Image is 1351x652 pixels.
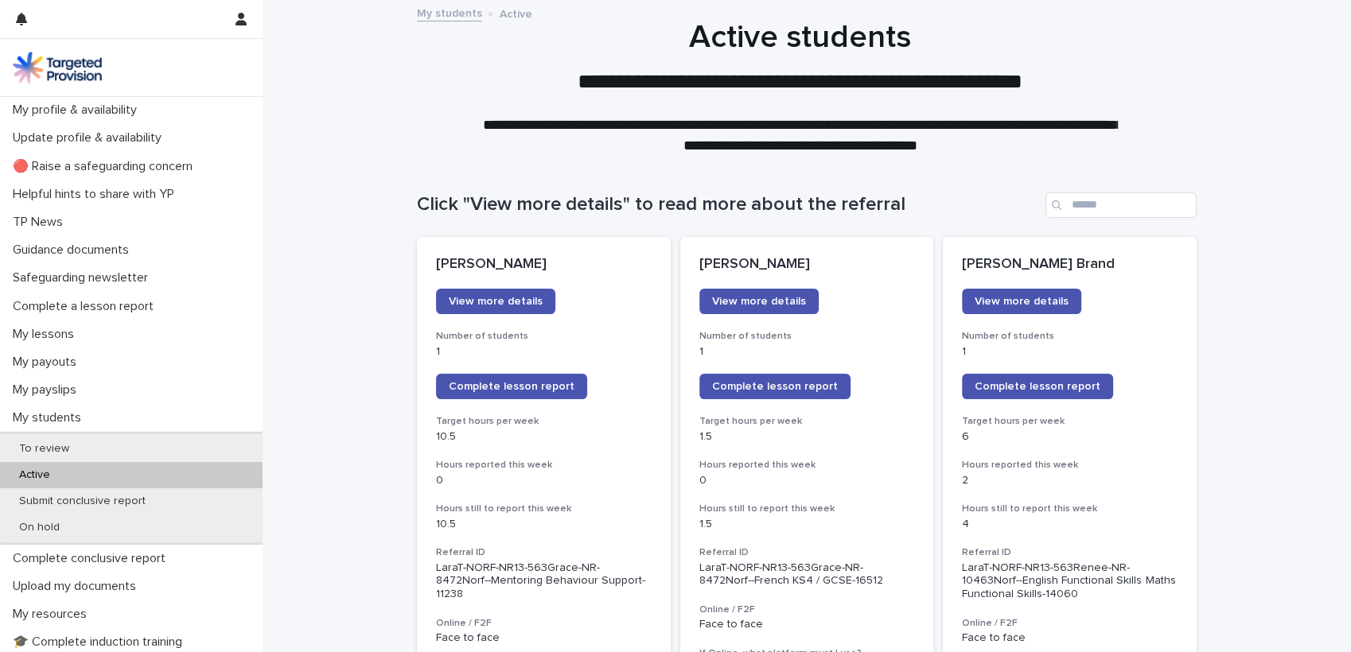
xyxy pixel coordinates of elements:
p: My resources [6,607,99,622]
p: My lessons [6,327,87,342]
h3: Target hours per week [962,415,1178,428]
h3: Number of students [436,330,652,343]
p: LaraT-NORF-NR13-563Grace-NR-8472Norf--French KS4 / GCSE-16512 [699,561,915,588]
p: 0 [699,474,915,487]
h3: Target hours per week [699,415,915,428]
h3: Hours still to report this week [699,503,915,515]
p: Face to face [699,618,915,631]
a: Complete lesson report [699,374,851,399]
span: Complete lesson report [449,381,574,392]
h3: Target hours per week [436,415,652,428]
p: Complete a lesson report [6,299,166,314]
a: My students [417,3,482,21]
p: Helpful hints to share with YP [6,187,187,202]
span: Complete lesson report [712,381,838,392]
p: Complete conclusive report [6,551,178,566]
p: Guidance documents [6,243,142,258]
h3: Hours still to report this week [962,503,1178,515]
p: To review [6,442,82,456]
h3: Hours reported this week [699,459,915,472]
p: [PERSON_NAME] Brand [962,256,1178,274]
input: Search [1045,192,1197,218]
h3: Number of students [699,330,915,343]
p: 1 [962,345,1178,359]
p: 4 [962,518,1178,531]
p: 1 [436,345,652,359]
h3: Hours still to report this week [436,503,652,515]
p: LaraT-NORF-NR13-563Grace-NR-8472Norf--Mentoring Behaviour Support-11238 [436,561,652,601]
p: Upload my documents [6,579,149,594]
p: 1.5 [699,430,915,444]
h3: Online / F2F [699,603,915,616]
span: View more details [712,296,806,307]
p: Active [6,468,63,482]
p: Face to face [436,631,652,645]
p: TP News [6,215,76,230]
p: Submit conclusive report [6,495,158,508]
p: LaraT-NORF-NR13-563Renee-NR-10463Norf--English Functional Skills Maths Functional Skills-14060 [962,561,1178,601]
p: 🔴 Raise a safeguarding concern [6,159,205,174]
span: View more details [975,296,1069,307]
h1: Active students [410,18,1189,56]
p: Active [500,4,532,21]
p: 🎓 Complete induction training [6,635,195,650]
h3: Referral ID [962,546,1178,559]
a: View more details [962,289,1081,314]
p: On hold [6,521,72,534]
h3: Online / F2F [436,617,652,630]
h3: Online / F2F [962,617,1178,630]
p: Face to face [962,631,1178,645]
h1: Click "View more details" to read more about the referral [417,193,1039,216]
h3: Hours reported this week [962,459,1178,472]
p: 1.5 [699,518,915,531]
p: My payouts [6,355,89,370]
a: View more details [436,289,555,314]
p: 1 [699,345,915,359]
p: [PERSON_NAME] [699,256,915,274]
img: M5nRWzHhSzIhMunXDL62 [13,52,102,83]
p: Safeguarding newsletter [6,270,161,285]
p: 0 [436,474,652,487]
h3: Referral ID [436,546,652,559]
a: View more details [699,289,819,314]
p: 6 [962,430,1178,444]
span: View more details [449,296,543,307]
p: Update profile & availability [6,130,174,146]
p: 10.5 [436,518,652,531]
p: 10.5 [436,430,652,444]
p: My payslips [6,382,89,398]
span: Complete lesson report [975,381,1100,392]
p: My profile & availability [6,103,150,118]
a: Complete lesson report [962,374,1113,399]
p: My students [6,410,94,425]
a: Complete lesson report [436,374,587,399]
h3: Hours reported this week [436,459,652,472]
p: [PERSON_NAME] [436,256,652,274]
h3: Referral ID [699,546,915,559]
h3: Number of students [962,330,1178,343]
p: 2 [962,474,1178,487]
